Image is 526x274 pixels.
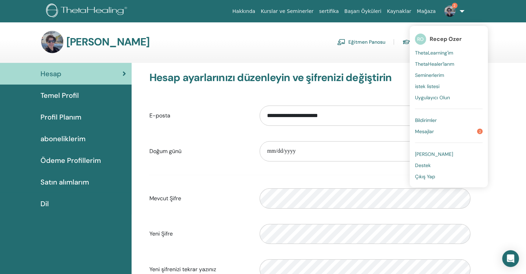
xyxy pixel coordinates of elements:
[415,50,453,56] span: ThetaLearning'im
[66,36,150,48] h3: [PERSON_NAME]
[384,5,414,18] a: Kaynaklar
[415,34,426,45] span: RO
[415,94,450,101] span: Uygulayıcı Olun
[452,3,458,8] span: 2
[415,92,483,103] a: Uygulayıcı Olun
[415,47,483,58] a: ThetaLearning'im
[430,35,462,43] span: Recep Ozer
[444,6,455,17] img: default.jpg
[40,68,61,79] span: Hesap
[502,250,519,267] div: Open Intercom Messenger
[415,162,431,168] span: Destek
[41,31,64,53] img: default.jpg
[415,61,454,67] span: ThetaHealer'larım
[40,134,86,144] span: aboneliklerim
[40,177,89,187] span: Satın alımlarım
[40,155,101,166] span: Ödeme Profillerim
[46,3,129,19] img: logo.png
[415,173,435,180] span: Çıkış Yap
[415,58,483,70] a: ThetaHealer'larım
[402,39,411,45] img: graduation-cap.svg
[230,5,258,18] a: Hakkında
[144,109,255,122] label: E-posta
[410,26,488,187] ul: 2
[144,227,255,240] label: Yeni Şifre
[342,5,384,18] a: Başarı Öyküleri
[415,81,483,92] a: istek listesi
[149,71,471,84] h3: Hesap ayarlarınızı düzenleyin ve şifrenizi değiştirin
[415,128,434,135] span: Mesajlar
[40,90,79,101] span: Temel Profil
[415,72,444,78] span: Seminerlerim
[258,5,316,18] a: Kurslar ve Seminerler
[415,31,483,47] a: RORecep Ozer
[40,112,81,122] span: Profil Planım
[415,117,437,123] span: Bildirimler
[477,129,483,134] span: 2
[337,39,346,45] img: chalkboard-teacher.svg
[415,171,483,182] a: Çıkış Yap
[415,115,483,126] a: Bildirimler
[337,36,385,48] a: Eğitmen Panosu
[415,151,453,157] span: [PERSON_NAME]
[415,83,439,89] span: istek listesi
[415,160,483,171] a: Destek
[414,5,438,18] a: Mağaza
[415,126,483,137] a: Mesajlar2
[415,149,483,160] a: [PERSON_NAME]
[316,5,341,18] a: sertifika
[415,70,483,81] a: Seminerlerim
[40,199,49,209] span: Dil
[402,36,464,48] a: Öğrenci Kontrol Paneli
[144,192,255,205] label: Mevcut Şifre
[144,145,255,158] label: Doğum günü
